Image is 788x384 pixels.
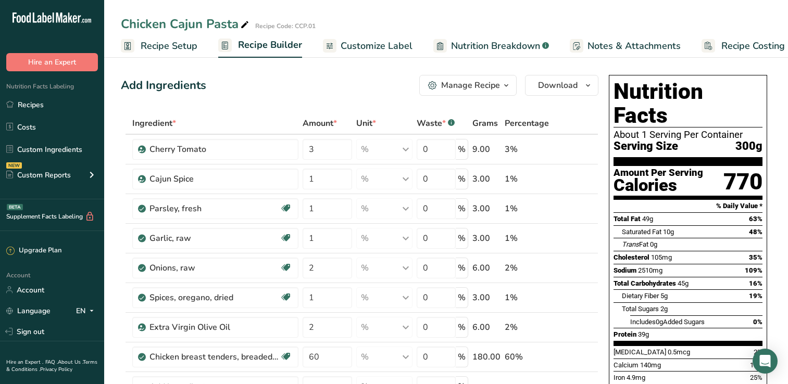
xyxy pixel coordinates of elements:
[149,143,280,156] div: Cherry Tomato
[749,292,762,300] span: 19%
[525,75,598,96] button: Download
[750,374,762,381] span: 25%
[749,279,762,287] span: 16%
[650,240,657,248] span: 0g
[149,232,280,245] div: Garlic, raw
[750,361,762,369] span: 10%
[472,321,501,334] div: 6.00
[505,291,549,304] div: 1%
[668,348,690,356] span: 0.5mcg
[614,140,678,153] span: Serving Size
[121,34,197,58] a: Recipe Setup
[622,305,659,313] span: Total Sugars
[505,262,549,274] div: 2%
[753,318,762,326] span: 0%
[656,318,663,326] span: 0g
[6,170,71,181] div: Custom Reports
[505,173,549,185] div: 1%
[614,330,636,338] span: Protein
[472,351,501,363] div: 180.00
[614,348,666,356] span: [MEDICAL_DATA]
[622,228,661,236] span: Saturated Fat
[433,34,549,58] a: Nutrition Breakdown
[238,38,302,52] span: Recipe Builder
[6,359,43,366] a: Hire an Expert .
[735,140,762,153] span: 300g
[149,202,280,215] div: Parsley, fresh
[472,143,501,156] div: 9.00
[614,361,639,369] span: Calcium
[721,39,785,53] span: Recipe Costing
[678,279,689,287] span: 45g
[614,130,762,140] div: About 1 Serving Per Container
[640,361,661,369] span: 140mg
[723,168,762,196] div: 770
[40,366,72,373] a: Privacy Policy
[505,321,549,334] div: 2%
[6,359,97,373] a: Terms & Conditions .
[614,215,641,223] span: Total Fat
[614,200,762,212] section: % Daily Value *
[441,79,500,92] div: Manage Recipe
[6,246,61,256] div: Upgrade Plan
[149,321,280,334] div: Extra Virgin Olive Oil
[614,80,762,127] h1: Nutrition Facts
[614,279,676,287] span: Total Carbohydrates
[745,266,762,274] span: 109%
[660,292,668,300] span: 5g
[630,318,705,326] span: Includes Added Sugars
[622,292,659,300] span: Dietary Fiber
[753,349,778,374] div: Open Intercom Messenger
[472,291,501,304] div: 3.00
[303,117,337,130] span: Amount
[702,34,785,58] a: Recipe Costing
[472,232,501,245] div: 3.00
[538,79,578,92] span: Download
[570,34,681,58] a: Notes & Attachments
[7,204,23,210] div: BETA
[638,266,662,274] span: 2510mg
[149,291,280,304] div: Spices, oregano, dried
[505,117,549,130] span: Percentage
[6,302,51,320] a: Language
[754,348,762,356] span: 2%
[472,262,501,274] div: 6.00
[614,253,649,261] span: Cholesterol
[218,33,302,58] a: Recipe Builder
[417,117,455,130] div: Waste
[614,168,703,178] div: Amount Per Serving
[749,215,762,223] span: 63%
[141,39,197,53] span: Recipe Setup
[341,39,412,53] span: Customize Label
[149,173,280,185] div: Cajun Spice
[614,178,703,193] div: Calories
[614,266,636,274] span: Sodium
[614,374,625,381] span: Iron
[638,330,649,338] span: 39g
[587,39,681,53] span: Notes & Attachments
[622,240,648,248] span: Fat
[149,262,280,274] div: Onions, raw
[149,351,280,363] div: Chicken breast tenders, breaded, uncooked
[255,21,316,31] div: Recipe Code: CCP.01
[76,304,98,317] div: EN
[6,162,22,169] div: NEW
[472,173,501,185] div: 3.00
[419,75,517,96] button: Manage Recipe
[121,15,251,33] div: Chicken Cajun Pasta
[472,117,498,130] span: Grams
[505,351,549,363] div: 60%
[45,359,58,366] a: FAQ .
[58,359,83,366] a: About Us .
[642,215,653,223] span: 49g
[132,117,176,130] span: Ingredient
[622,240,639,248] i: Trans
[660,305,668,313] span: 2g
[749,253,762,261] span: 35%
[749,228,762,236] span: 48%
[6,53,98,71] button: Hire an Expert
[651,253,672,261] span: 105mg
[323,34,412,58] a: Customize Label
[505,202,549,215] div: 1%
[505,232,549,245] div: 1%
